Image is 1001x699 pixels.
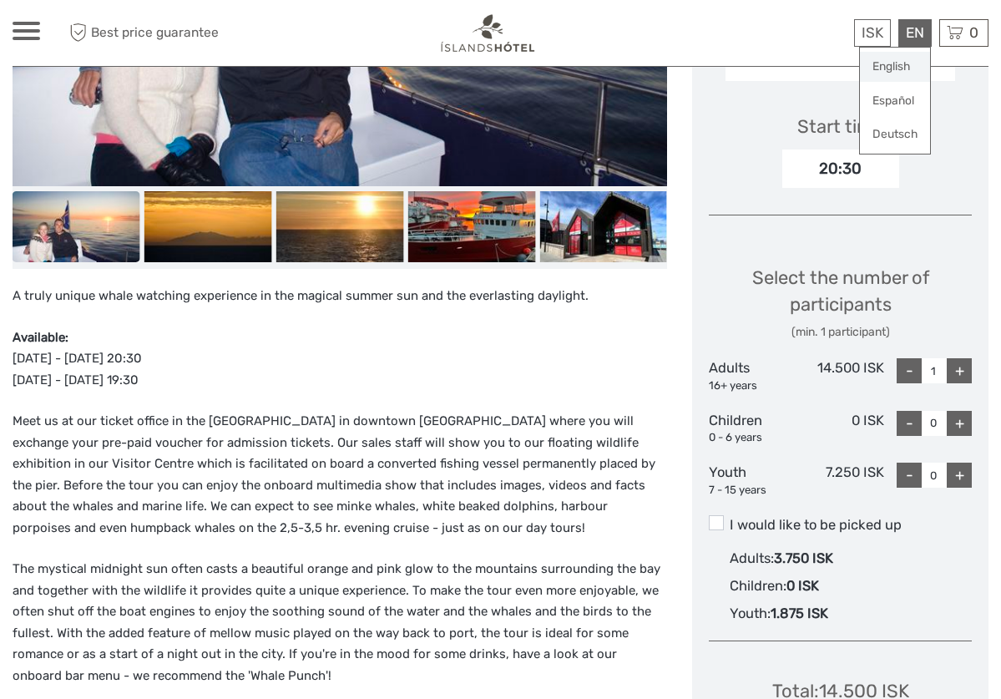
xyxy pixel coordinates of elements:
div: Start time [797,114,883,139]
p: A truly unique whale watching experience in the magical summer sun and the everlasting daylight. [13,286,667,307]
div: Adults [709,358,796,393]
button: Open LiveChat chat widget [192,26,212,46]
span: Children : [730,578,786,594]
div: + [947,411,972,436]
div: - [897,358,922,383]
div: + [947,463,972,488]
span: 0 [967,24,981,41]
p: Meet us at our ticket office in the [GEOGRAPHIC_DATA] in downtown [GEOGRAPHIC_DATA] where you wil... [13,411,667,539]
strong: Available: [13,330,68,345]
a: Deutsch [860,119,930,149]
span: 1.875 ISK [771,605,828,621]
span: Best price guarantee [65,19,256,47]
img: 17dd445a88ed48f79c0e8955e9d19648_slider_thumbnail.jpeg [144,191,272,263]
img: 1298-aa34540a-eaca-4c1b-b063-13e4b802c612_logo_small.png [440,13,536,53]
div: 20:30 [782,149,899,188]
div: + [947,358,972,383]
div: - [897,463,922,488]
div: 16+ years [709,378,796,394]
label: I would like to be picked up [709,515,972,535]
span: Youth : [730,605,771,621]
img: 358d1aa0e6034705bbfbf0c81bf4959b_slider_thumbnail.jpg [13,191,140,263]
div: 0 ISK [796,411,884,446]
p: [DATE] - [DATE] 20:30 [DATE] - [DATE] 19:30 [13,327,667,392]
p: The mystical midnight sun often casts a beautiful orange and pink glow to the mountains surroundi... [13,559,667,686]
div: 0 - 6 years [709,430,796,446]
a: Español [860,86,930,116]
div: 7.250 ISK [796,463,884,498]
span: 3.750 ISK [774,550,833,566]
div: (min. 1 participant) [709,324,972,341]
p: We're away right now. Please check back later! [23,29,189,43]
div: Children [709,411,796,446]
div: 14.500 ISK [796,358,884,393]
img: d143739a9ac7496bb15cd03860be919d_slider_thumbnail.jpeg [276,191,404,263]
span: Adults : [730,550,774,566]
div: - [897,411,922,436]
span: 0 ISK [786,578,819,594]
div: Select the number of participants [709,265,972,341]
div: 7 - 15 years [709,483,796,499]
span: ISK [862,24,883,41]
div: EN [898,19,932,47]
div: Youth [709,463,796,498]
img: 64d300071b5a46b2a123e3740430aa5f_slider_thumbnail.jpeg [407,191,535,263]
a: English [860,52,930,82]
img: 97d11e1cb7164149925535ac6b42bfe3_slider_thumbnail.jpeg [539,191,667,263]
